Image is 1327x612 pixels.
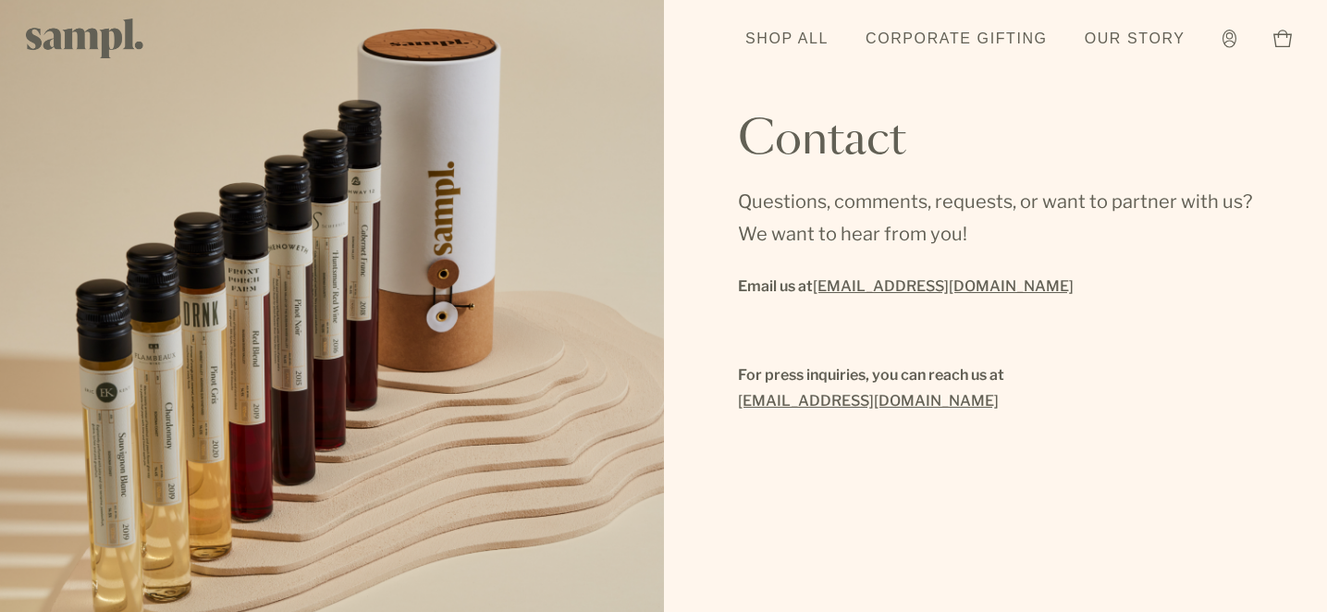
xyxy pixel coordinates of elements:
[856,18,1057,59] a: Corporate Gifting
[738,186,1254,251] p: Questions, comments, requests, or want to partner with us? We want to hear from you!
[736,18,838,59] a: Shop All
[738,118,906,163] h1: Contact
[26,18,144,58] img: Sampl logo
[738,277,1074,295] strong: Email us at
[1075,18,1195,59] a: Our Story
[738,366,1004,384] strong: For press inquiries, you can reach us at
[813,274,1074,300] a: [EMAIL_ADDRESS][DOMAIN_NAME]
[738,388,999,414] a: [EMAIL_ADDRESS][DOMAIN_NAME]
